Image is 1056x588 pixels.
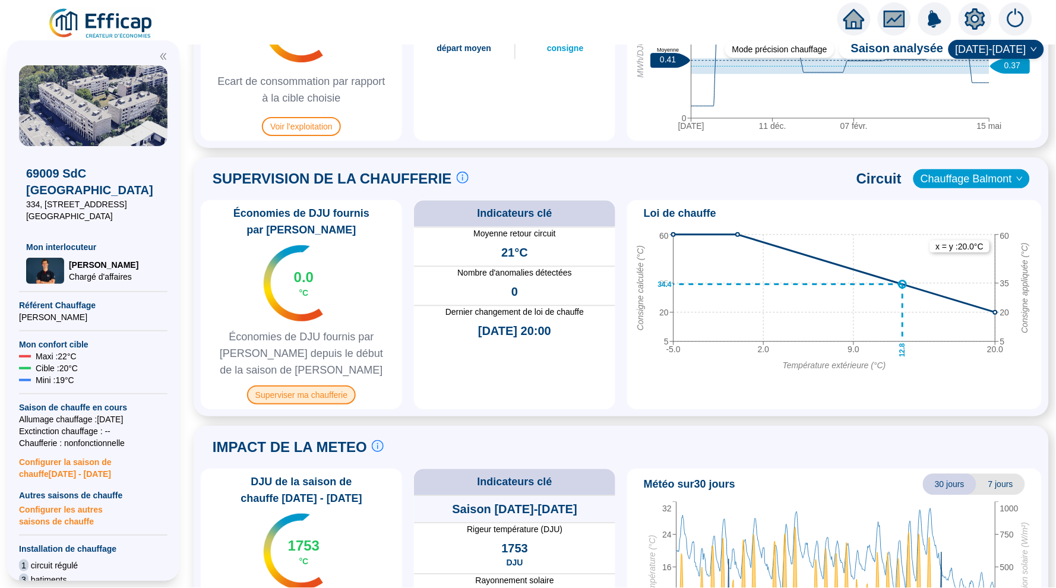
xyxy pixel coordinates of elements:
span: 334, [STREET_ADDRESS] [GEOGRAPHIC_DATA] [26,198,160,222]
span: Autres saisons de chauffe [19,489,167,501]
span: Économies de DJU fournis par [PERSON_NAME] [205,205,397,238]
span: Chauffage Balmont [921,170,1023,188]
span: Météo sur 30 jours [644,476,735,492]
span: Référent Chauffage [19,299,167,311]
tspan: Température extérieure (°C) [783,361,886,370]
tspan: 11 déc. [759,121,786,131]
tspan: Consigne appliquée (°C) [1020,243,1030,334]
span: Circuit [856,169,902,188]
span: SUPERVISION DE LA CHAUFFERIE [213,169,452,188]
tspan: 2.0 [758,344,770,354]
span: IMPACT DE LA METEO [213,438,367,457]
span: Saison [DATE]-[DATE] [452,501,577,517]
span: 1 [19,559,29,571]
span: Saison analysée [839,40,944,59]
span: 1753 [501,540,528,557]
span: Chaufferie : non fonctionnelle [19,437,167,449]
span: Saison de chauffe en cours [19,402,167,413]
tspan: 16 [662,562,672,572]
span: 3 [19,574,29,586]
span: 69009 SdC [GEOGRAPHIC_DATA] [26,165,160,198]
span: °C [299,287,309,299]
span: Moyenne retour circuit [414,227,615,239]
span: 21°C [501,244,528,261]
span: Mon confort cible [19,339,167,350]
text: Moyenne [657,47,679,53]
span: Indicateurs clé [477,205,552,222]
tspan: 5 [1000,337,1005,346]
span: 7 jours [976,473,1025,495]
span: [DATE] 20:00 [478,323,551,339]
span: départ moyen [437,42,491,54]
tspan: 9.0 [848,344,860,354]
img: efficap energie logo [48,7,155,40]
tspan: 1000 [1000,504,1019,514]
span: 30 jours [923,473,976,495]
span: Chargé d'affaires [69,271,138,283]
text: 34.4 [658,280,672,289]
tspan: 15 mai [977,121,1002,131]
tspan: [DATE] [678,121,704,131]
span: double-left [159,52,167,61]
span: Exctinction chauffage : -- [19,425,167,437]
span: Cible : 20 °C [36,362,78,374]
span: Rigeur température (DJU) [414,523,615,535]
span: DJU [506,557,523,568]
tspan: Consigne calculée (°C) [636,245,646,330]
span: Rayonnement solaire [414,574,615,586]
span: Installation de chauffage [19,543,167,555]
span: Loi de chauffe [644,205,716,222]
span: info-circle [372,440,384,452]
span: Ecart de consommation par rapport à la cible choisie [205,73,397,106]
div: Mode précision chauffage [725,41,834,58]
span: info-circle [457,172,469,184]
span: Allumage chauffage : [DATE] [19,413,167,425]
span: Superviser ma chaufferie [247,385,356,404]
span: setting [965,8,986,30]
tspan: 20 [659,308,669,317]
tspan: -5.0 [666,344,681,354]
span: Économies de DJU fournis par [PERSON_NAME] depuis le début de la saison de [PERSON_NAME] [205,328,397,378]
tspan: 750 [1000,530,1014,539]
text: 12.8 [899,343,907,358]
span: 2024-2025 [956,40,1037,58]
span: down [1030,46,1038,53]
span: [PERSON_NAME] [19,311,167,323]
text: x = y : 20.0 °C [936,242,984,251]
tspan: 35 [1000,279,1010,288]
span: DJU de la saison de chauffe [DATE] - [DATE] [205,473,397,507]
span: Maxi : 22 °C [36,350,77,362]
span: Voir l'exploitation [262,117,341,136]
span: home [843,8,865,30]
span: fund [884,8,905,30]
span: down [1016,175,1023,182]
tspan: 32 [662,504,672,514]
tspan: 5 [664,337,669,346]
span: [PERSON_NAME] [69,259,138,271]
img: indicateur températures [264,245,324,321]
tspan: 07 févr. [840,121,868,131]
span: Dernier changement de loi de chauffe [414,306,615,318]
span: 1753 [288,536,320,555]
tspan: 24 [662,530,672,539]
span: Indicateurs clé [477,473,552,490]
span: 0.0 [294,268,314,287]
tspan: MWh/DJU [636,39,646,78]
tspan: 0 [682,113,687,123]
span: Configurer les autres saisons de chauffe [19,501,167,527]
span: consigne [547,42,583,54]
span: Mon interlocuteur [26,241,160,253]
text: 0.37 [1004,61,1020,70]
img: alerts [918,2,951,36]
span: Configurer la saison de chauffe [DATE] - [DATE] [19,449,167,480]
text: 0.41 [660,55,676,65]
span: Mini : 19 °C [36,374,74,386]
tspan: 20.0 [987,344,1003,354]
span: Nombre d'anomalies détectées [414,267,615,279]
span: °C [299,555,309,567]
span: 0 [511,283,518,300]
tspan: 500 [1000,562,1014,572]
img: alerts [999,2,1032,36]
span: batiments [31,574,67,586]
tspan: 60 [1000,231,1010,241]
